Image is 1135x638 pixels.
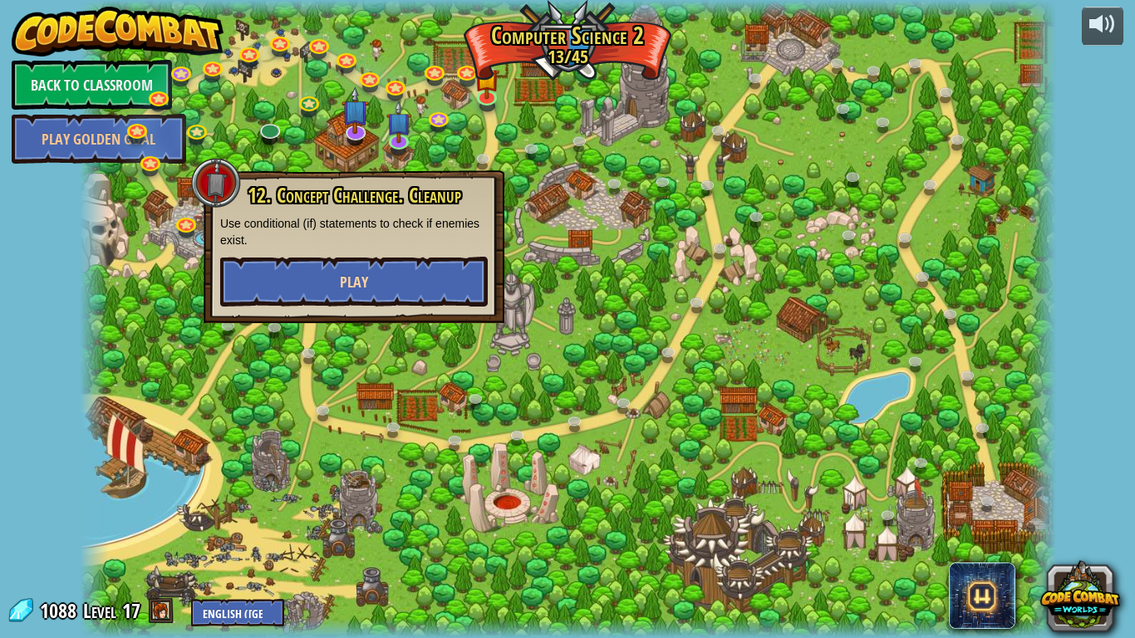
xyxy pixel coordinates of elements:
[474,56,499,99] img: level-banner-started.png
[12,60,172,110] a: Back to Classroom
[220,215,488,248] p: Use conditional (if) statements to check if enemies exist.
[220,257,488,307] button: Play
[12,114,186,164] a: Play Golden Goal
[12,7,224,56] img: CodeCombat - Learn how to code by playing a game
[340,272,368,292] span: Play
[122,597,140,624] span: 17
[386,101,411,143] img: level-banner-unstarted-subscriber.png
[341,86,369,134] img: level-banner-unstarted-subscriber.png
[1082,7,1123,46] button: Adjust volume
[248,181,461,209] span: 12. Concept Challenge. Cleanup
[83,597,116,625] span: Level
[40,597,81,624] span: 1088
